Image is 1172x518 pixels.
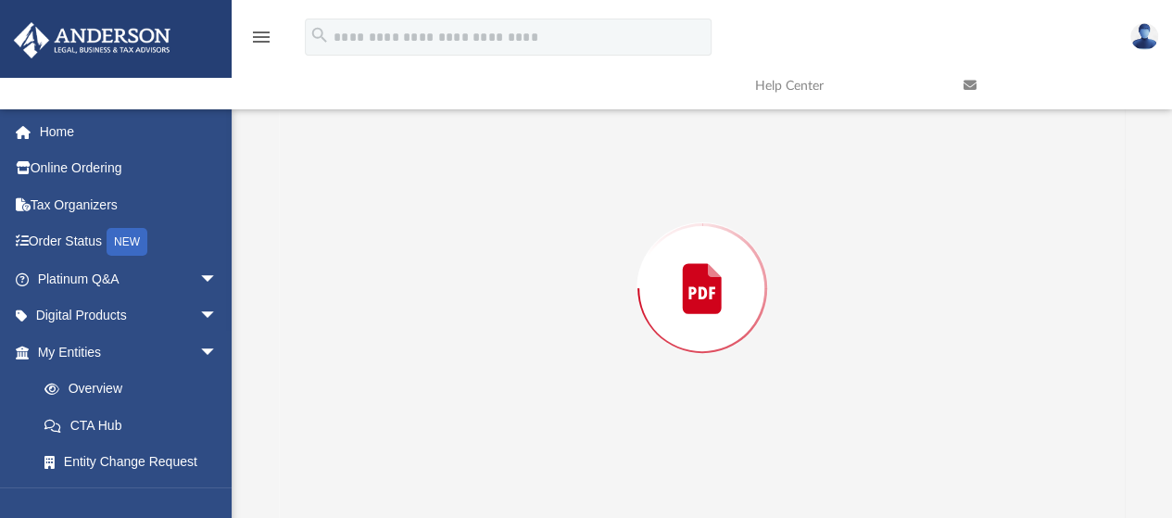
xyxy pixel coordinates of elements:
[199,297,236,335] span: arrow_drop_down
[250,35,272,48] a: menu
[13,334,246,371] a: My Entitiesarrow_drop_down
[26,444,246,481] a: Entity Change Request
[107,228,147,256] div: NEW
[26,407,246,444] a: CTA Hub
[309,25,330,45] i: search
[13,150,246,187] a: Online Ordering
[250,26,272,48] i: menu
[26,480,246,517] a: Binder Walkthrough
[741,49,950,122] a: Help Center
[199,260,236,298] span: arrow_drop_down
[13,186,246,223] a: Tax Organizers
[26,371,246,408] a: Overview
[199,334,236,372] span: arrow_drop_down
[1130,23,1158,50] img: User Pic
[13,260,246,297] a: Platinum Q&Aarrow_drop_down
[13,223,246,261] a: Order StatusNEW
[13,113,246,150] a: Home
[13,297,246,335] a: Digital Productsarrow_drop_down
[8,22,176,58] img: Anderson Advisors Platinum Portal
